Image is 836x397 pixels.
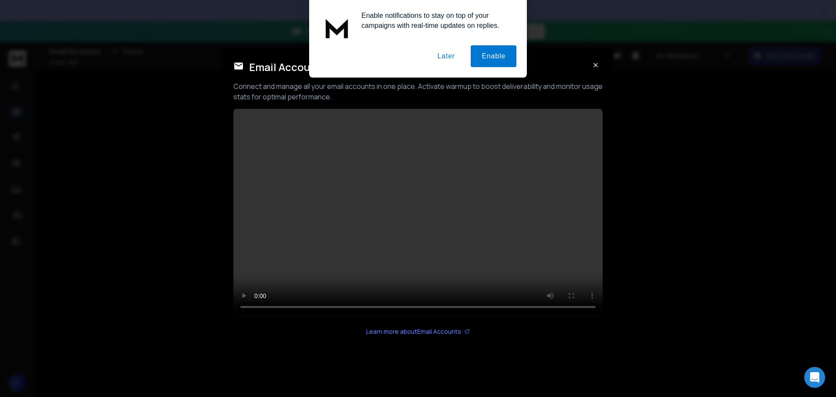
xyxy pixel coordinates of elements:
[361,323,475,339] button: Learn more aboutEmail Accounts
[233,81,603,102] p: Connect and manage all your email accounts in one place. Activate warmup to boost deliverability ...
[471,45,516,67] button: Enable
[426,45,465,67] button: Later
[320,10,354,45] img: notification icon
[804,367,825,388] div: Open Intercom Messenger
[354,10,516,31] div: Enable notifications to stay on top of your campaigns with real-time updates on replies.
